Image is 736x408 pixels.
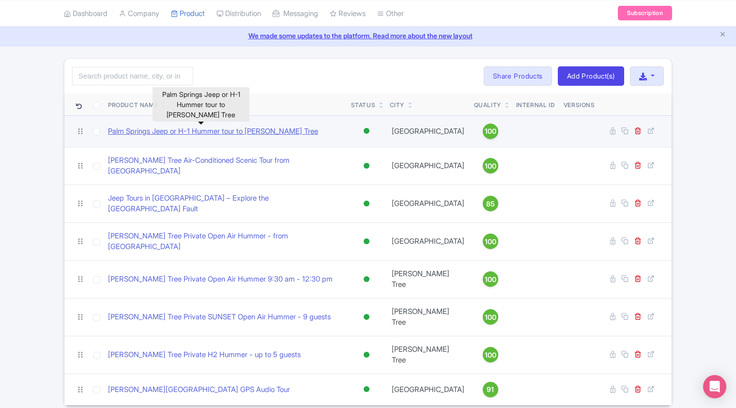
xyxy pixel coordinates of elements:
th: Internal ID [511,94,560,116]
div: Active [362,197,371,211]
a: 100 [474,234,507,249]
th: Versions [560,94,599,116]
span: 85 [486,199,495,209]
a: 91 [474,382,507,397]
td: [PERSON_NAME] Tree [386,260,470,298]
a: 100 [474,124,507,139]
div: Quality [474,101,501,110]
div: Open Intercom Messenger [703,375,726,398]
a: [PERSON_NAME][GEOGRAPHIC_DATA] GPS Audio Tour [108,384,290,395]
a: [PERSON_NAME] Tree Private H2 Hummer - up to 5 guests [108,349,301,361]
div: Active [362,124,371,138]
td: [PERSON_NAME] Tree [386,298,470,336]
a: Add Product(s) [558,66,624,86]
div: Status [351,101,376,110]
a: Palm Springs Jeep or H-1 Hummer tour to [PERSON_NAME] Tree [108,126,318,137]
span: 100 [485,274,496,285]
a: 100 [474,309,507,325]
a: Jeep Tours in [GEOGRAPHIC_DATA] – Explore the [GEOGRAPHIC_DATA] Fault [108,193,343,215]
div: Active [362,310,371,324]
div: Active [362,348,371,362]
div: Active [362,382,371,396]
td: [GEOGRAPHIC_DATA] [386,222,470,260]
td: [PERSON_NAME] Tree [386,336,470,374]
a: [PERSON_NAME] Tree Private SUNSET Open Air Hummer - 9 guests [108,312,331,323]
div: Palm Springs Jeep or H-1 Hummer tour to [PERSON_NAME] Tree [153,87,249,122]
a: 100 [474,271,507,287]
a: 85 [474,196,507,211]
div: Active [362,272,371,286]
a: 100 [474,347,507,362]
button: Close announcement [719,30,726,41]
td: [GEOGRAPHIC_DATA] [386,115,470,147]
a: [PERSON_NAME] Tree Private Open Air Hummer - from [GEOGRAPHIC_DATA] [108,231,343,252]
td: [GEOGRAPHIC_DATA] [386,185,470,222]
a: We made some updates to the platform. Read more about the new layout [6,31,730,41]
input: Search product name, city, or interal id [72,67,193,85]
a: Share Products [484,66,552,86]
td: [GEOGRAPHIC_DATA] [386,374,470,405]
span: 100 [485,161,496,172]
div: Product Name [108,101,158,110]
span: 100 [485,236,496,247]
span: 100 [485,350,496,361]
a: Subscription [618,6,672,20]
span: 91 [487,384,494,395]
div: Active [362,235,371,249]
a: [PERSON_NAME] Tree Private Open Air Hummer 9:30 am - 12:30 pm [108,274,333,285]
a: 100 [474,158,507,173]
div: Active [362,159,371,173]
td: [GEOGRAPHIC_DATA] [386,147,470,185]
span: 100 [485,126,496,137]
span: 100 [485,312,496,323]
div: City [390,101,404,110]
a: [PERSON_NAME] Tree Air-Conditioned Scenic Tour from [GEOGRAPHIC_DATA] [108,155,343,177]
